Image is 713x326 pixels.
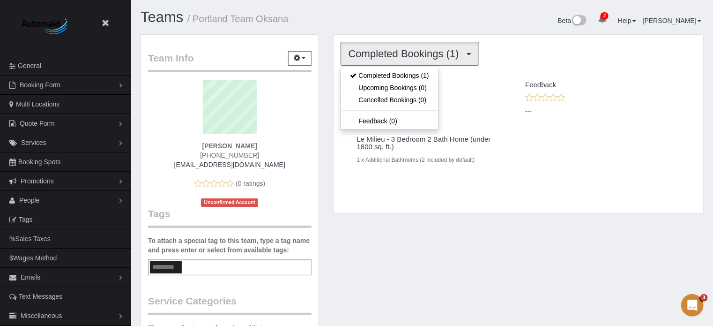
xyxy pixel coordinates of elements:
span: Completed Bookings (1) [349,48,464,60]
span: Booking Form [20,81,60,89]
a: [PERSON_NAME] [643,17,701,24]
small: 1 x Additional Bathrooms (2 included by default) [357,157,475,163]
legend: Service Categories [148,294,312,315]
span: Booking Spots [18,158,60,166]
a: Teams [141,9,183,25]
span: 3 [700,294,708,302]
div: (0 ratings) [148,80,312,207]
a: Help [618,17,636,24]
span: Sales Taxes [15,235,50,243]
span: Miscellaneous [21,312,62,319]
p: --- [525,106,696,116]
span: General [18,62,41,69]
span: Tags [19,216,33,223]
strong: [PERSON_NAME] [202,142,257,150]
span: Unconfirmed Account [201,198,258,206]
span: People [19,197,40,204]
h4: Feedback [525,81,696,89]
span: Promotions [21,177,54,185]
span: Services [21,139,46,146]
label: To attach a special tag to this team, type a tag name and press enter or select from available tags: [148,236,312,255]
iframe: Intercom live chat [681,294,704,317]
span: Emails [21,273,40,281]
span: Quote Form [20,120,55,127]
a: [EMAIL_ADDRESS][DOMAIN_NAME] [174,161,285,168]
span: 2 [601,12,609,20]
a: Upcoming Bookings (0) [341,82,438,94]
legend: Team Info [148,51,312,72]
img: Automaid Logo [16,16,75,38]
img: New interface [571,15,587,27]
span: Multi Locations [16,100,59,108]
span: Text Messages [19,293,62,300]
a: Feedback (0) [341,115,438,127]
h4: Le Milieu - 3 Bedroom 2 Bath Home (under 1800 sq. ft.) [357,136,498,151]
span: [PHONE_NUMBER] [200,152,259,159]
small: / Portland Team Oksana [187,14,289,24]
a: 2 [593,9,611,30]
a: Cancelled Bookings (0) [341,94,438,106]
span: Wages Method [13,254,57,262]
a: Beta [558,17,587,24]
a: Completed Bookings (1) [341,69,438,82]
button: Completed Bookings (1) [341,42,479,66]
